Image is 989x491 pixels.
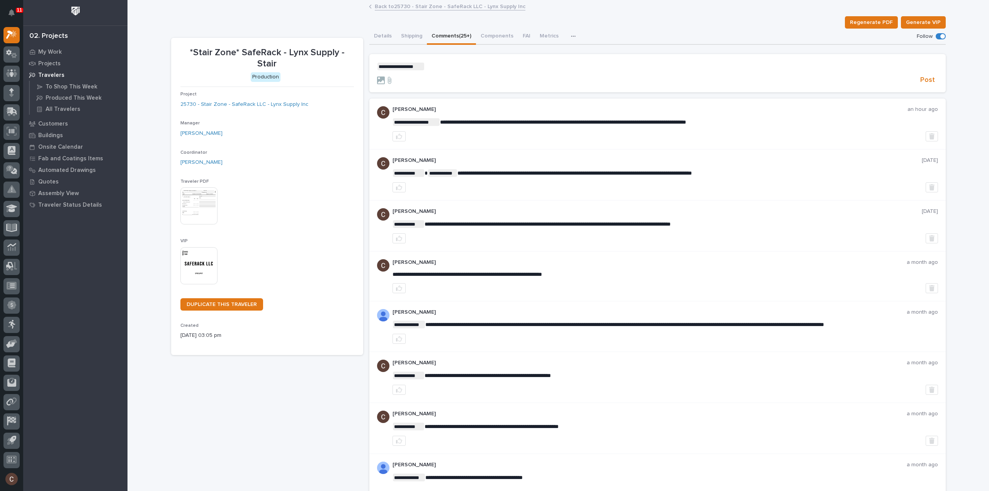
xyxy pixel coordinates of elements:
[23,187,127,199] a: Assembly View
[377,259,389,272] img: AGNmyxaji213nCK4JzPdPN3H3CMBhXDSA2tJ_sy3UIa5=s96-c
[375,2,525,10] a: Back to25730 - Stair Zone - SafeRack LLC - Lynx Supply Inc
[38,178,59,185] p: Quotes
[917,33,933,40] p: Follow
[377,208,389,221] img: AGNmyxaji213nCK4JzPdPN3H3CMBhXDSA2tJ_sy3UIa5=s96-c
[23,164,127,176] a: Automated Drawings
[180,121,200,126] span: Manager
[23,141,127,153] a: Onsite Calendar
[38,202,102,209] p: Traveler Status Details
[30,92,127,103] a: Produced This Week
[38,49,62,56] p: My Work
[3,5,20,21] button: Notifications
[23,129,127,141] a: Buildings
[393,182,406,192] button: like this post
[180,331,354,340] p: [DATE] 03:05 pm
[180,179,209,184] span: Traveler PDF
[907,411,938,417] p: a month ago
[38,190,79,197] p: Assembly View
[920,76,935,85] span: Post
[393,385,406,395] button: like this post
[393,208,922,215] p: [PERSON_NAME]
[180,158,223,166] a: [PERSON_NAME]
[393,259,907,266] p: [PERSON_NAME]
[377,157,389,170] img: AGNmyxaji213nCK4JzPdPN3H3CMBhXDSA2tJ_sy3UIa5=s96-c
[17,7,22,13] p: 11
[23,118,127,129] a: Customers
[917,76,938,85] button: Post
[907,360,938,366] p: a month ago
[396,29,427,45] button: Shipping
[68,4,83,18] img: Workspace Logo
[393,309,907,316] p: [PERSON_NAME]
[180,298,263,311] a: DUPLICATE THIS TRAVELER
[377,106,389,119] img: AGNmyxaji213nCK4JzPdPN3H3CMBhXDSA2tJ_sy3UIa5=s96-c
[393,462,907,468] p: [PERSON_NAME]
[38,144,83,151] p: Onsite Calendar
[518,29,535,45] button: FAI
[926,233,938,243] button: Delete post
[377,360,389,372] img: AGNmyxaji213nCK4JzPdPN3H3CMBhXDSA2tJ_sy3UIa5=s96-c
[850,18,893,27] span: Regenerate PDF
[922,208,938,215] p: [DATE]
[23,176,127,187] a: Quotes
[427,29,476,45] button: Comments (25+)
[23,69,127,81] a: Travelers
[906,18,941,27] span: Generate VIP
[180,100,308,109] a: 25730 - Stair Zone - SafeRack LLC - Lynx Supply Inc
[901,16,946,29] button: Generate VIP
[38,72,65,79] p: Travelers
[845,16,898,29] button: Regenerate PDF
[922,157,938,164] p: [DATE]
[369,29,396,45] button: Details
[907,106,938,113] p: an hour ago
[180,150,207,155] span: Coordinator
[23,199,127,211] a: Traveler Status Details
[907,309,938,316] p: a month ago
[38,167,96,174] p: Automated Drawings
[377,411,389,423] img: AGNmyxaji213nCK4JzPdPN3H3CMBhXDSA2tJ_sy3UIa5=s96-c
[393,436,406,446] button: like this post
[30,81,127,92] a: To Shop This Week
[38,60,61,67] p: Projects
[535,29,563,45] button: Metrics
[23,58,127,69] a: Projects
[393,360,907,366] p: [PERSON_NAME]
[29,32,68,41] div: 02. Projects
[23,46,127,58] a: My Work
[180,47,354,70] p: *Stair Zone* SafeRack - Lynx Supply - Stair
[393,157,922,164] p: [PERSON_NAME]
[251,72,280,82] div: Production
[393,131,406,141] button: like this post
[46,106,80,113] p: All Travelers
[180,323,199,328] span: Created
[907,462,938,468] p: a month ago
[30,104,127,114] a: All Travelers
[23,153,127,164] a: Fab and Coatings Items
[393,106,907,113] p: [PERSON_NAME]
[926,131,938,141] button: Delete post
[38,121,68,127] p: Customers
[926,436,938,446] button: Delete post
[180,129,223,138] a: [PERSON_NAME]
[46,95,102,102] p: Produced This Week
[393,411,907,417] p: [PERSON_NAME]
[377,309,389,321] img: AOh14GjpcA6ydKGAvwfezp8OhN30Q3_1BHk5lQOeczEvCIoEuGETHm2tT-JUDAHyqffuBe4ae2BInEDZwLlH3tcCd_oYlV_i4...
[393,283,406,293] button: like this post
[38,155,103,162] p: Fab and Coatings Items
[926,283,938,293] button: Delete post
[393,334,406,344] button: like this post
[476,29,518,45] button: Components
[926,385,938,395] button: Delete post
[3,471,20,487] button: users-avatar
[926,182,938,192] button: Delete post
[180,239,188,243] span: VIP
[38,132,63,139] p: Buildings
[907,259,938,266] p: a month ago
[180,92,197,97] span: Project
[10,9,20,22] div: Notifications11
[377,462,389,474] img: AOh14GjpcA6ydKGAvwfezp8OhN30Q3_1BHk5lQOeczEvCIoEuGETHm2tT-JUDAHyqffuBe4ae2BInEDZwLlH3tcCd_oYlV_i4...
[187,302,257,307] span: DUPLICATE THIS TRAVELER
[46,83,97,90] p: To Shop This Week
[393,233,406,243] button: like this post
